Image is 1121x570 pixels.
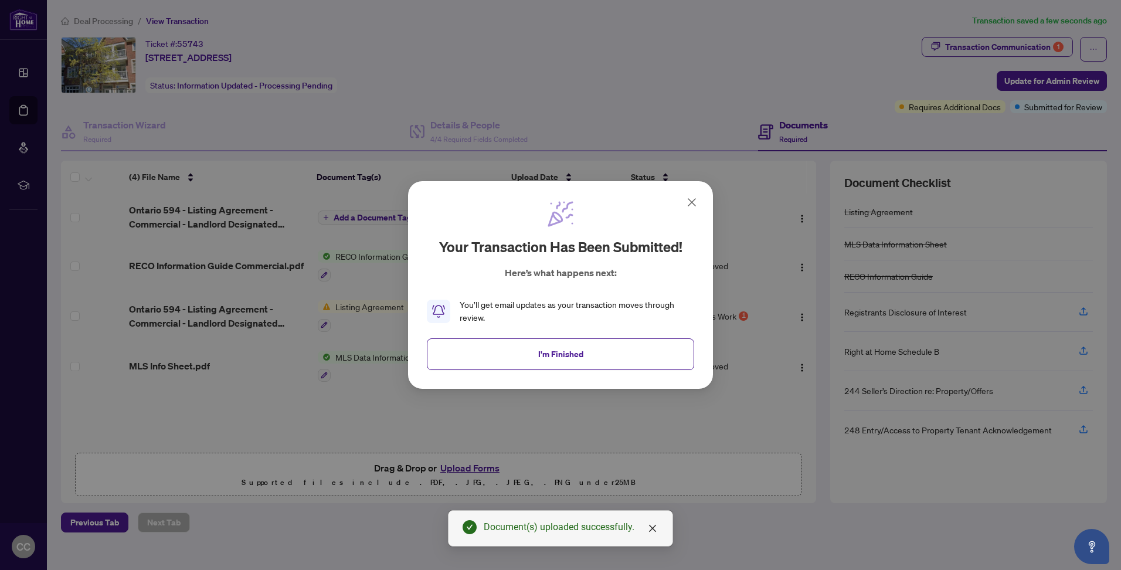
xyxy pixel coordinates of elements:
[538,345,583,364] span: I'm Finished
[439,238,682,256] h2: Your transaction has been submitted!
[460,298,694,324] div: You’ll get email updates as your transaction moves through review.
[505,266,617,280] p: Here’s what happens next:
[484,520,658,534] div: Document(s) uploaded successfully.
[427,338,694,370] button: I'm Finished
[463,520,477,534] span: check-circle
[646,522,659,535] a: Close
[648,524,657,533] span: close
[1074,529,1109,564] button: Open asap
